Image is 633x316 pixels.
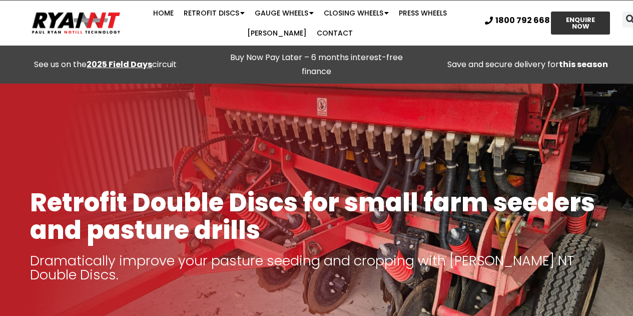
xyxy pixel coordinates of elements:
[312,23,358,43] a: Contact
[427,58,628,72] p: Save and secure delivery for
[485,17,550,25] a: 1800 792 668
[394,3,452,23] a: Press Wheels
[559,59,608,70] strong: this season
[30,9,123,37] img: Ryan NT logo
[495,17,550,25] span: 1800 792 668
[242,23,312,43] a: [PERSON_NAME]
[179,3,250,23] a: Retrofit Discs
[123,3,477,43] nav: Menu
[551,12,610,35] a: ENQUIRE NOW
[319,3,394,23] a: Closing Wheels
[560,17,601,30] span: ENQUIRE NOW
[30,254,603,282] p: Dramatically improve your pasture seeding and cropping with [PERSON_NAME] NT Double Discs.
[87,59,152,70] a: 2025 Field Days
[5,58,206,72] div: See us on the circuit
[30,189,603,244] h1: Retrofit Double Discs for small farm seeders and pasture drills
[216,51,417,79] p: Buy Now Pay Later – 6 months interest-free finance
[250,3,319,23] a: Gauge Wheels
[148,3,179,23] a: Home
